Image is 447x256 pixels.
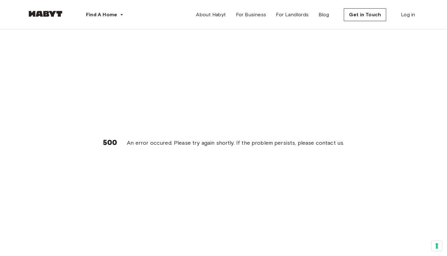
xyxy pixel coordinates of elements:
[396,9,420,21] a: Log in
[196,11,226,18] span: About Habyt
[319,11,329,18] span: Blog
[314,9,334,21] a: Blog
[401,11,415,18] span: Log in
[103,136,117,149] h6: 500
[81,9,128,21] button: Find A Home
[271,9,313,21] a: For Landlords
[344,8,386,21] button: Get in Touch
[86,11,117,18] span: Find A Home
[127,139,344,147] span: An error occured. Please try again shortly. If the problem persists, please contact us.
[276,11,308,18] span: For Landlords
[432,241,442,251] button: Your consent preferences for tracking technologies
[349,11,381,18] span: Get in Touch
[27,11,64,17] img: Habyt
[191,9,231,21] a: About Habyt
[231,9,271,21] a: For Business
[236,11,266,18] span: For Business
